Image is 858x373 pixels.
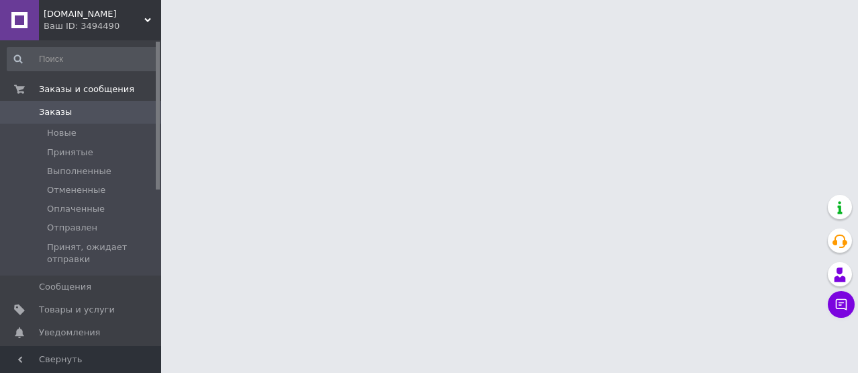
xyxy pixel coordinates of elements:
span: Принятые [47,147,93,159]
span: Товары и услуги [39,304,115,316]
span: Заказы [39,106,72,118]
span: Отправлен [47,222,97,234]
button: Чат с покупателем [828,291,855,318]
span: Заказы и сообщения [39,83,134,95]
span: Отмененные [47,184,105,196]
span: Новые [47,127,77,139]
span: Сообщения [39,281,91,293]
span: Принят, ожидает отправки [47,241,157,265]
span: solar-store.in.ua [44,8,144,20]
span: Выполненные [47,165,111,177]
div: Ваш ID: 3494490 [44,20,161,32]
span: Уведомления [39,327,100,339]
input: Поиск [7,47,158,71]
span: Оплаченные [47,203,105,215]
